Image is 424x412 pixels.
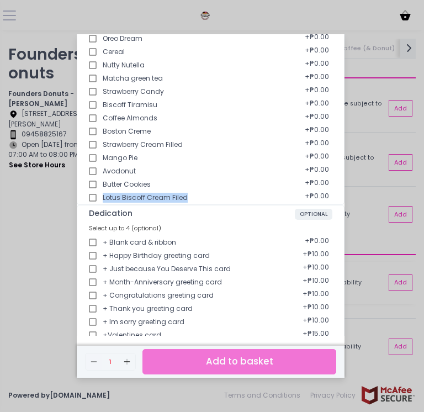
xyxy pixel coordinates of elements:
[301,161,332,181] div: + ₱0.00
[299,259,332,279] div: + ₱10.00
[301,188,332,208] div: + ₱0.00
[301,135,332,155] div: + ₱0.00
[301,82,332,102] div: + ₱0.00
[299,325,332,345] div: + ₱15.00
[299,312,332,332] div: + ₱10.00
[295,209,332,220] span: OPTIONAL
[301,175,332,194] div: + ₱0.00
[301,233,332,252] div: + ₱0.00
[89,209,295,218] span: Dedication
[301,68,332,88] div: + ₱0.00
[301,148,332,168] div: + ₱0.00
[89,224,161,233] span: Select up to 4 (optional)
[299,272,332,292] div: + ₱10.00
[299,286,332,305] div: + ₱10.00
[301,108,332,128] div: + ₱0.00
[301,42,332,62] div: + ₱0.00
[301,55,332,75] div: + ₱0.00
[299,246,332,266] div: + ₱10.00
[301,95,332,115] div: + ₱0.00
[301,29,332,49] div: + ₱0.00
[301,122,332,141] div: + ₱0.00
[299,299,332,319] div: + ₱10.00
[142,349,336,374] button: Add to basket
